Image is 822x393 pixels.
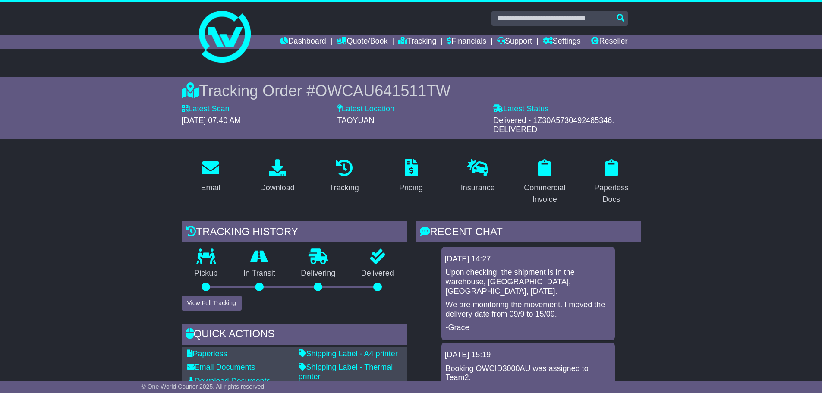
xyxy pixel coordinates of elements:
a: Download Documents [187,377,271,385]
span: Delivered - 1Z30A5730492485346: DELIVERED [493,116,614,134]
label: Latest Location [337,104,394,114]
p: Delivered [348,269,407,278]
p: Delivering [288,269,349,278]
a: Settings [543,35,581,49]
div: [DATE] 14:27 [445,255,611,264]
span: [DATE] 07:40 AM [182,116,241,125]
a: Tracking [398,35,436,49]
div: [DATE] 15:19 [445,350,611,360]
span: OWCAU641511TW [315,82,450,100]
a: Pricing [394,156,428,197]
div: Tracking history [182,221,407,245]
div: Quick Actions [182,324,407,347]
p: -Grace [446,323,611,333]
div: Email [201,182,220,194]
a: Shipping Label - Thermal printer [299,363,393,381]
a: Financials [447,35,486,49]
span: TAOYUAN [337,116,375,125]
a: Shipping Label - A4 printer [299,349,398,358]
a: Quote/Book [337,35,387,49]
a: Dashboard [280,35,326,49]
div: Insurance [461,182,495,194]
a: Reseller [591,35,627,49]
div: Commercial Invoice [521,182,568,205]
div: Pricing [399,182,423,194]
div: RECENT CHAT [416,221,641,245]
button: View Full Tracking [182,296,242,311]
a: Commercial Invoice [516,156,574,208]
p: In Transit [230,269,288,278]
div: Tracking Order # [182,82,641,100]
p: Pickup [182,269,231,278]
p: We are monitoring the movement. I moved the delivery date from 09/9 to 15/09. [446,300,611,319]
a: Email Documents [187,363,255,371]
p: Booking OWCID3000AU was assigned to Team2. [446,364,611,383]
label: Latest Status [493,104,548,114]
span: © One World Courier 2025. All rights reserved. [142,383,266,390]
div: Download [260,182,295,194]
div: Paperless Docs [588,182,635,205]
a: Insurance [455,156,501,197]
div: Tracking [329,182,359,194]
a: Paperless [187,349,227,358]
label: Latest Scan [182,104,230,114]
a: Paperless Docs [583,156,641,208]
p: Upon checking, the shipment is in the warehouse, [GEOGRAPHIC_DATA], [GEOGRAPHIC_DATA], [DATE]. [446,268,611,296]
a: Support [497,35,532,49]
a: Email [195,156,226,197]
a: Tracking [324,156,364,197]
a: Download [255,156,300,197]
